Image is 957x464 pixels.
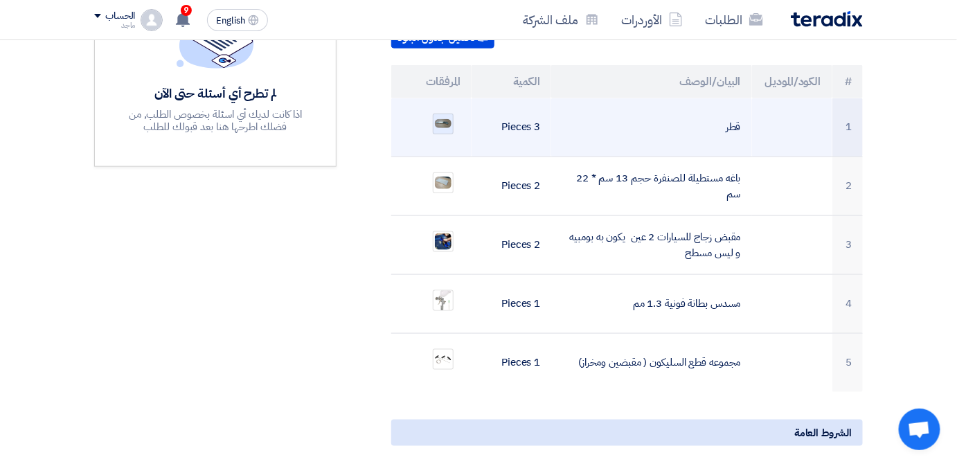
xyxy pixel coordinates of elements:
[752,65,832,98] th: الكود/الموديل
[791,11,863,27] img: Teradix logo
[832,157,864,215] td: 2
[433,175,453,190] img: __1757934835445.jpg
[391,65,472,98] th: المرفقات
[472,215,552,274] td: 2 Pieces
[551,157,751,215] td: باغه مستطيلة للصنفرة حجم 13 سم * 22 سم
[207,9,268,31] button: English
[141,9,163,31] img: profile_test.png
[832,333,864,392] td: 5
[899,409,940,450] div: Open chat
[512,3,610,36] a: ملف الشركة
[610,3,694,36] a: الأوردرات
[832,215,864,274] td: 3
[181,5,192,16] span: 9
[551,333,751,392] td: مجموعه قطع السليكون ( مقبضين ومخراز)
[433,232,453,251] img: ____1757934840947.png
[114,108,316,133] div: اذا كانت لديك أي اسئلة بخصوص الطلب, من فضلك اطرحها هنا بعد قبولك للطلب
[216,16,245,26] span: English
[433,352,453,366] img: ______1757934854270.jpg
[472,65,552,98] th: الكمية
[832,65,864,98] th: #
[551,215,751,274] td: مقبض زجاج للسيارات 2 عين يكون به بومبيه و ليس مسطح
[794,425,852,440] span: الشروط العامة
[472,157,552,215] td: 2 Pieces
[114,85,316,101] div: لم تطرح أي أسئلة حتى الآن
[105,10,135,22] div: الحساب
[551,98,751,157] td: قطر
[433,285,453,316] img: _____1757934847256.png
[433,118,453,130] img: _1757934826372.png
[551,274,751,333] td: مسدس بطانة فونية 1.3 مم
[694,3,774,36] a: الطلبات
[832,274,864,333] td: 4
[94,21,135,29] div: ماجد
[472,333,552,392] td: 1 Pieces
[832,98,864,157] td: 1
[472,98,552,157] td: 3 Pieces
[551,65,751,98] th: البيان/الوصف
[472,274,552,333] td: 1 Pieces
